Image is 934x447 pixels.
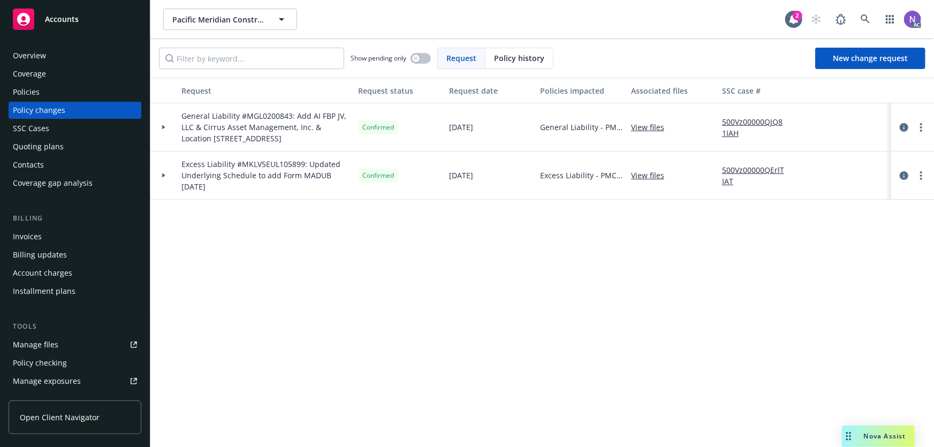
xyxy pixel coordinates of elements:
[351,54,406,63] span: Show pending only
[9,65,141,82] a: Coverage
[540,170,622,181] span: Excess Liability - PMC Excess Liability
[45,15,79,24] span: Accounts
[631,122,673,133] a: View files
[449,85,531,96] div: Request date
[13,175,93,192] div: Coverage gap analysis
[13,65,46,82] div: Coverage
[9,391,141,408] a: Manage certificates
[9,246,141,263] a: Billing updates
[358,85,441,96] div: Request status
[13,246,67,263] div: Billing updates
[9,84,141,101] a: Policies
[13,84,40,101] div: Policies
[13,336,58,353] div: Manage files
[915,121,928,134] a: more
[181,158,350,192] span: Excess Liability #MKLV5EUL105899: Updated Underlying Schedule to add Form MADUB [DATE]
[494,52,544,64] span: Policy history
[13,391,83,408] div: Manage certificates
[163,9,297,30] button: Pacific Meridian Construction, Inc. & RF10 Inspections, Inc.
[13,138,64,155] div: Quoting plans
[806,9,827,30] a: Start snowing
[864,431,906,441] span: Nova Assist
[833,53,908,63] span: New change request
[354,78,445,103] button: Request status
[793,11,802,20] div: 2
[830,9,852,30] a: Report a Bug
[722,164,794,187] a: 500Vz00000QErlTIAT
[904,11,921,28] img: photo
[898,121,910,134] a: circleInformation
[879,9,901,30] a: Switch app
[13,354,67,372] div: Policy checking
[13,102,65,119] div: Policy changes
[9,264,141,282] a: Account charges
[855,9,876,30] a: Search
[631,85,713,96] div: Associated files
[536,78,627,103] button: Policies impacted
[915,169,928,182] a: more
[9,4,141,34] a: Accounts
[13,47,46,64] div: Overview
[540,85,622,96] div: Policies impacted
[842,426,915,447] button: Nova Assist
[172,14,265,25] span: Pacific Meridian Construction, Inc. & RF10 Inspections, Inc.
[449,170,473,181] span: [DATE]
[631,170,673,181] a: View files
[9,228,141,245] a: Invoices
[13,264,72,282] div: Account charges
[150,103,177,151] div: Toggle Row Expanded
[9,120,141,137] a: SSC Cases
[13,156,44,173] div: Contacts
[9,354,141,372] a: Policy checking
[9,283,141,300] a: Installment plans
[362,171,394,180] span: Confirmed
[9,156,141,173] a: Contacts
[9,373,141,390] a: Manage exposures
[815,48,925,69] a: New change request
[159,48,344,69] input: Filter by keyword...
[627,78,718,103] button: Associated files
[9,47,141,64] a: Overview
[20,412,100,423] span: Open Client Navigator
[177,78,354,103] button: Request
[9,321,141,332] div: Tools
[722,116,794,139] a: 500Vz00000QJQ81IAH
[181,110,350,144] span: General Liability #MGL0200843: Add AI FBP JV, LLC & Cirrus Asset Management, Inc. & Location [STR...
[13,120,49,137] div: SSC Cases
[9,102,141,119] a: Policy changes
[13,228,42,245] div: Invoices
[150,151,177,200] div: Toggle Row Expanded
[362,123,394,132] span: Confirmed
[842,426,855,447] div: Drag to move
[181,85,350,96] div: Request
[9,138,141,155] a: Quoting plans
[445,78,536,103] button: Request date
[9,213,141,224] div: Billing
[446,52,476,64] span: Request
[9,175,141,192] a: Coverage gap analysis
[449,122,473,133] span: [DATE]
[898,169,910,182] a: circleInformation
[722,85,794,96] div: SSC case #
[718,78,798,103] button: SSC case #
[13,373,81,390] div: Manage exposures
[9,336,141,353] a: Manage files
[13,283,75,300] div: Installment plans
[540,122,622,133] span: General Liability - PMC General Liability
